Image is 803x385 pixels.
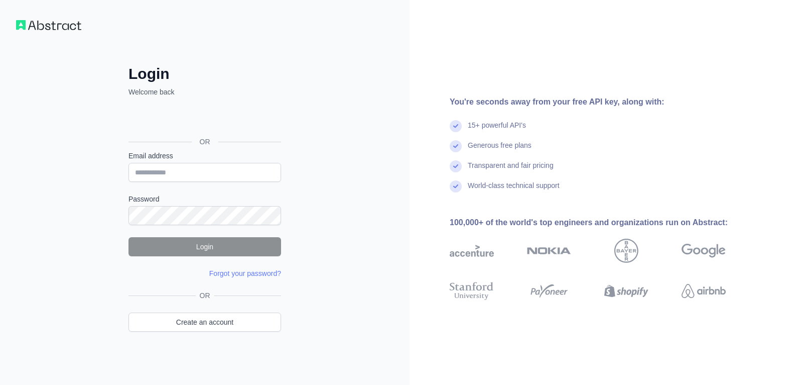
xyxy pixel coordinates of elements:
div: World-class technical support [468,180,560,201]
img: nokia [527,239,571,263]
img: bayer [614,239,638,263]
img: Workflow [16,20,81,30]
div: 15+ powerful API's [468,120,526,140]
iframe: Sign in with Google Button [123,108,284,130]
img: airbnb [682,280,726,302]
img: check mark [450,160,462,172]
img: check mark [450,140,462,152]
img: accenture [450,239,494,263]
h2: Login [128,65,281,83]
div: You're seconds away from your free API key, along with: [450,96,758,108]
a: Create an account [128,313,281,332]
span: OR [192,137,218,147]
img: check mark [450,120,462,132]
div: 100,000+ of the world's top engineers and organizations run on Abstract: [450,217,758,229]
a: Forgot your password? [209,269,281,277]
img: google [682,239,726,263]
label: Password [128,194,281,204]
div: Generous free plans [468,140,531,160]
div: Transparent and fair pricing [468,160,554,180]
img: shopify [604,280,648,302]
img: stanford university [450,280,494,302]
button: Login [128,237,281,256]
label: Email address [128,151,281,161]
img: check mark [450,180,462,192]
img: payoneer [527,280,571,302]
span: OR [196,291,214,301]
p: Welcome back [128,87,281,97]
